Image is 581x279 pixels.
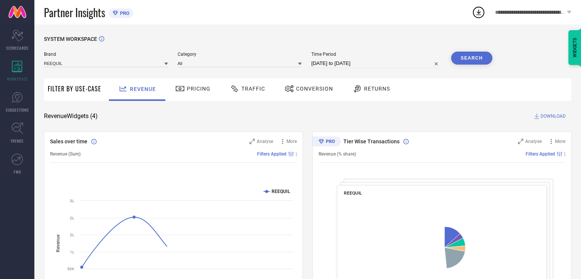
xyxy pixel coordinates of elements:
[118,10,129,16] span: PRO
[344,190,362,196] span: REEQUIL
[525,139,542,144] span: Analyse
[6,107,29,113] span: SUGGESTIONS
[296,86,333,92] span: Conversion
[67,267,74,271] text: 50K
[130,86,156,92] span: Revenue
[286,139,297,144] span: More
[70,199,74,203] text: 3L
[272,189,290,194] text: REEQUIL
[564,151,565,157] span: |
[70,250,74,254] text: 1L
[249,139,255,144] svg: Zoom
[311,59,442,68] input: Select time period
[50,138,87,144] span: Sales over time
[472,5,486,19] div: Open download list
[241,86,265,92] span: Traffic
[44,36,97,42] span: SYSTEM WORKSPACE
[44,112,98,120] span: Revenue Widgets ( 4 )
[364,86,390,92] span: Returns
[50,151,81,157] span: Revenue (Sum)
[44,52,168,57] span: Brand
[518,139,523,144] svg: Zoom
[555,139,565,144] span: More
[257,151,286,157] span: Filters Applied
[70,216,74,220] text: 2L
[44,5,105,20] span: Partner Insights
[48,84,101,93] span: Filter By Use-Case
[312,136,341,148] div: Premium
[187,86,210,92] span: Pricing
[451,52,492,65] button: Search
[526,151,555,157] span: Filters Applied
[343,138,400,144] span: Tier Wise Transactions
[319,151,356,157] span: Revenue (% share)
[311,52,442,57] span: Time Period
[178,52,302,57] span: Category
[7,76,28,82] span: WORKSPACE
[6,45,29,51] span: SCORECARDS
[14,169,21,175] span: FWD
[541,112,566,120] span: DOWNLOAD
[296,151,297,157] span: |
[257,139,273,144] span: Analyse
[11,138,24,144] span: TRENDS
[55,234,61,252] tspan: Revenue
[70,233,74,237] text: 2L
